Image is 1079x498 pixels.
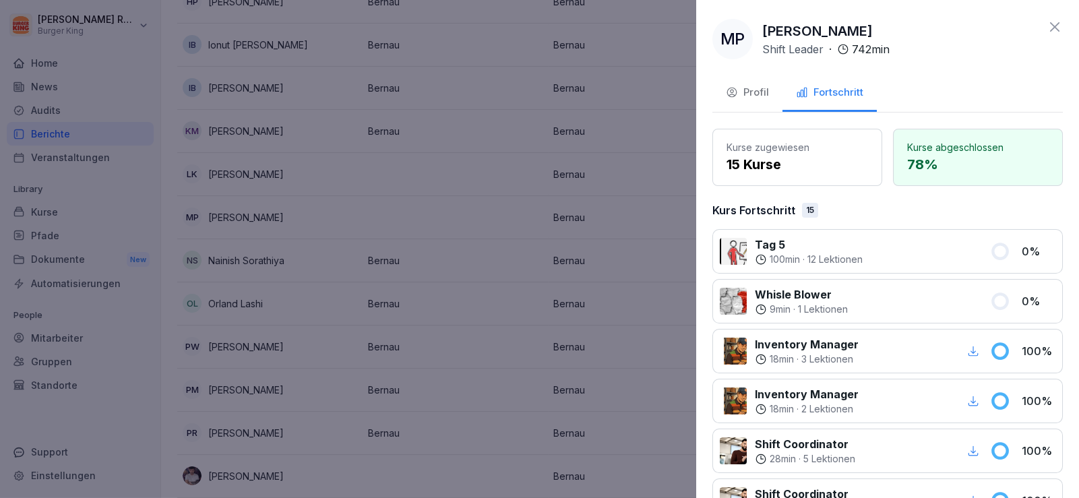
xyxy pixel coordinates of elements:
[807,253,863,266] p: 12 Lektionen
[755,352,859,366] div: ·
[796,85,863,100] div: Fortschritt
[1022,393,1055,409] p: 100 %
[755,303,848,316] div: ·
[907,140,1049,154] p: Kurse abgeschlossen
[852,41,890,57] p: 742 min
[1022,343,1055,359] p: 100 %
[712,75,782,112] button: Profil
[726,85,769,100] div: Profil
[755,253,863,266] div: ·
[755,386,859,402] p: Inventory Manager
[802,203,818,218] div: 15
[727,154,868,175] p: 15 Kurse
[712,19,753,59] div: MP
[1022,243,1055,259] p: 0 %
[755,237,863,253] p: Tag 5
[782,75,877,112] button: Fortschritt
[712,202,795,218] p: Kurs Fortschritt
[727,140,868,154] p: Kurse zugewiesen
[798,303,848,316] p: 1 Lektionen
[770,352,794,366] p: 18 min
[755,286,848,303] p: Whisle Blower
[770,402,794,416] p: 18 min
[762,21,873,41] p: [PERSON_NAME]
[1022,443,1055,459] p: 100 %
[801,402,853,416] p: 2 Lektionen
[803,452,855,466] p: 5 Lektionen
[755,336,859,352] p: Inventory Manager
[801,352,853,366] p: 3 Lektionen
[770,303,791,316] p: 9 min
[755,436,855,452] p: Shift Coordinator
[1022,293,1055,309] p: 0 %
[770,452,796,466] p: 28 min
[762,41,890,57] div: ·
[762,41,824,57] p: Shift Leader
[755,452,855,466] div: ·
[770,253,800,266] p: 100 min
[755,402,859,416] div: ·
[907,154,1049,175] p: 78 %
